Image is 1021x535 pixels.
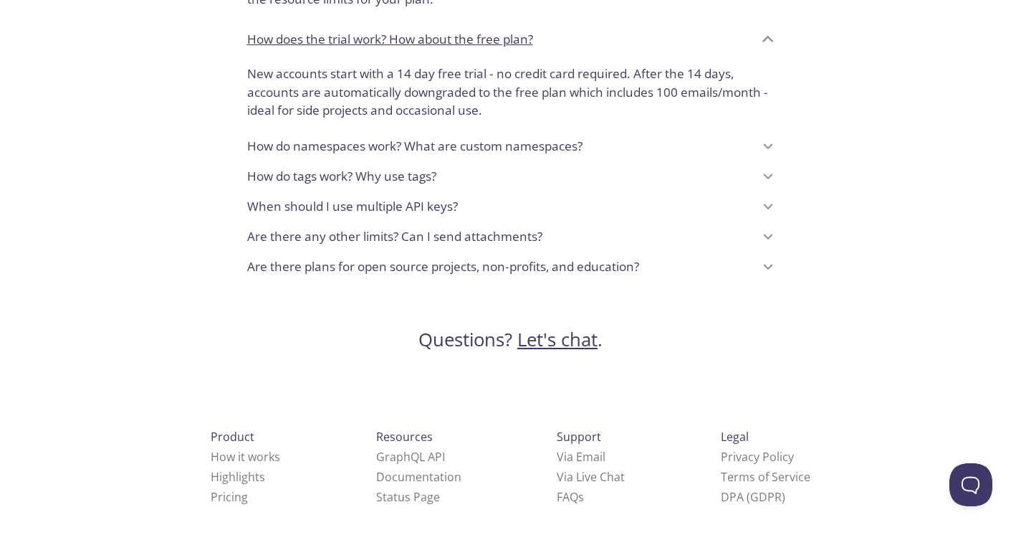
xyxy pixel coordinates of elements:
span: Legal [721,429,749,445]
a: DPA (GDPR) [721,489,785,505]
a: Status Page [376,489,440,505]
p: How do tags work? Why use tags? [247,167,436,186]
a: GraphQL API [376,449,445,465]
a: How it works [211,449,280,465]
span: Resources [376,429,433,445]
div: How does the trial work? How about the free plan? [236,20,786,59]
a: Highlights [211,469,265,485]
p: Are there plans for open source projects, non-profits, and education? [247,257,639,276]
p: How does the trial work? How about the free plan? [247,30,533,49]
a: Terms of Service [721,469,810,485]
a: Let's chat [517,327,598,352]
iframe: Help Scout Beacon - Open [949,463,992,506]
h3: Questions? . [418,328,603,352]
div: When should I use multiple API keys? [236,191,786,222]
div: How do tags work? Why use tags? [236,161,786,191]
a: Documentation [376,469,461,485]
a: Privacy Policy [721,449,794,465]
a: Pricing [211,489,248,505]
div: How do namespaces work? What are custom namespaces? [236,131,786,161]
a: Via Email [557,449,605,465]
div: Are there any other limits? Can I send attachments? [236,222,786,252]
p: Are there any other limits? Can I send attachments? [247,227,542,246]
p: New accounts start with a 14 day free trial - no credit card required. After the 14 days, account... [247,65,775,120]
span: s [578,489,584,505]
p: How do namespaces work? What are custom namespaces? [247,137,583,156]
span: Product [211,429,254,445]
span: Support [557,429,601,445]
p: When should I use multiple API keys? [247,197,458,216]
a: FAQ [557,489,584,505]
a: Via Live Chat [557,469,625,485]
div: Are there plans for open source projects, non-profits, and education? [236,252,786,282]
div: How does the trial work? How about the free plan? [236,59,786,131]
